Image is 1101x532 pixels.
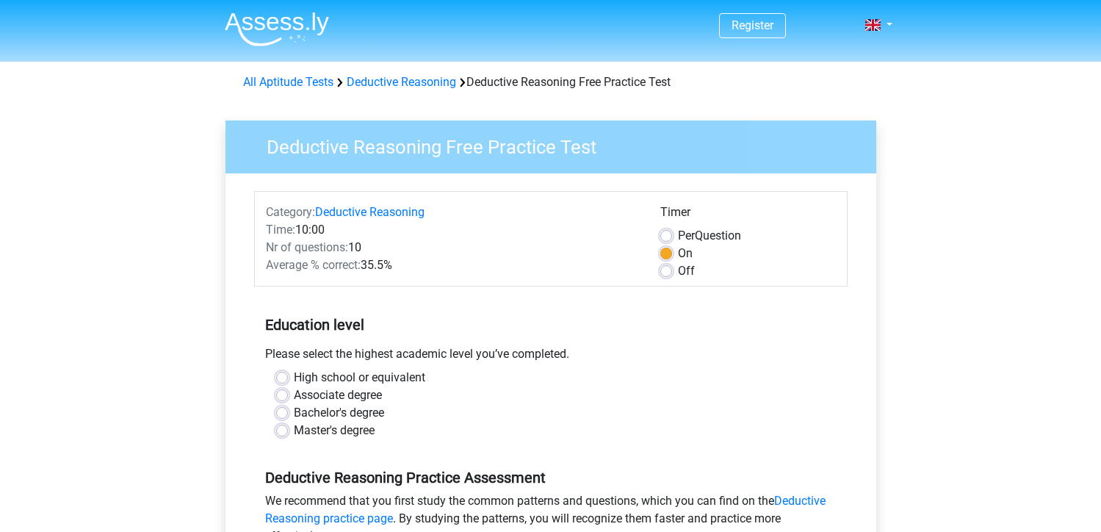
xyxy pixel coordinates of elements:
label: Associate degree [294,387,382,404]
span: Average % correct: [266,258,361,272]
label: Bachelor's degree [294,404,384,422]
a: Deductive Reasoning [315,205,425,219]
span: Nr of questions: [266,240,348,254]
span: Category: [266,205,315,219]
a: Register [732,18,773,32]
label: On [678,245,693,262]
span: Per [678,229,695,242]
div: 10:00 [255,221,649,239]
h5: Education level [265,310,837,339]
div: Deductive Reasoning Free Practice Test [237,73,864,91]
a: Deductive Reasoning [347,75,456,89]
div: Timer [660,204,836,227]
img: Assessly [225,12,329,46]
div: 35.5% [255,256,649,274]
label: Question [678,227,741,245]
h5: Deductive Reasoning Practice Assessment [265,469,837,486]
label: High school or equivalent [294,369,425,387]
label: Off [678,262,695,280]
div: Please select the highest academic level you’ve completed. [254,345,848,369]
h3: Deductive Reasoning Free Practice Test [249,130,865,159]
span: Time: [266,223,295,237]
a: All Aptitude Tests [243,75,333,89]
label: Master's degree [294,422,375,439]
div: 10 [255,239,649,256]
